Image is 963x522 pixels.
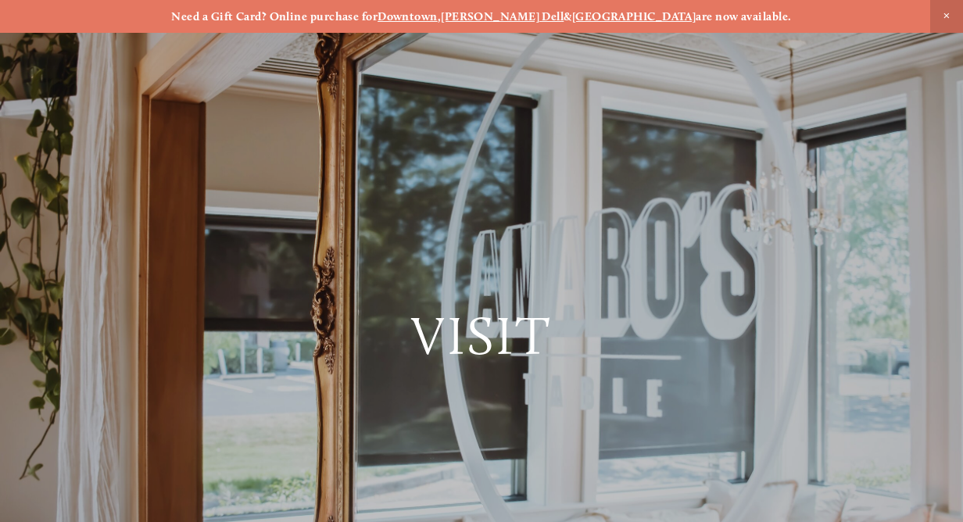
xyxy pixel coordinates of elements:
strong: Need a Gift Card? Online purchase for [171,9,378,23]
strong: , [438,9,441,23]
span: Visit [411,303,552,367]
strong: are now available. [696,9,791,23]
a: [PERSON_NAME] Dell [441,9,564,23]
a: [GEOGRAPHIC_DATA] [572,9,696,23]
a: Downtown [378,9,438,23]
strong: & [564,9,571,23]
